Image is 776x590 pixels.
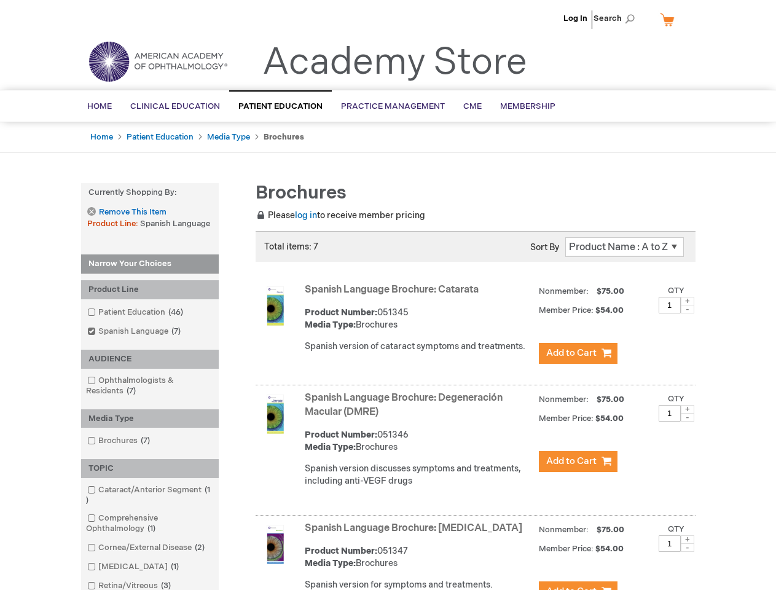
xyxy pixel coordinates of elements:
input: Qty [659,405,681,422]
span: $75.00 [595,395,626,404]
span: Add to Cart [546,455,597,467]
label: Qty [668,524,684,534]
span: Practice Management [341,101,445,111]
a: Comprehensive Ophthalmology1 [84,513,216,535]
img: Spanish Language Brochure: Degeneración Macular (DMRE) [256,395,295,434]
a: Media Type [207,132,250,142]
strong: Media Type: [305,558,356,568]
span: Total items: 7 [264,242,318,252]
strong: Brochures [264,132,304,142]
div: AUDIENCE [81,350,219,369]
a: Spanish Language7 [84,326,186,337]
div: Spanish version discusses symptoms and treatments, including anti-VEGF drugs [305,463,533,487]
a: Patient Education [127,132,194,142]
button: Add to Cart [539,451,617,472]
span: Add to Cart [546,347,597,359]
span: Brochures [256,182,347,204]
div: Product Line [81,280,219,299]
div: 051346 Brochures [305,429,533,454]
button: Add to Cart [539,343,617,364]
label: Qty [668,394,684,404]
div: Media Type [81,409,219,428]
span: CME [463,101,482,111]
a: Log In [563,14,587,23]
strong: Nonmember: [539,522,589,538]
span: 7 [168,326,184,336]
span: $54.00 [595,305,625,315]
a: Academy Store [262,41,527,85]
span: 7 [123,386,139,396]
a: Home [90,132,113,142]
strong: Nonmember: [539,392,589,407]
a: Spanish Language Brochure: [MEDICAL_DATA] [305,522,522,534]
a: Cataract/Anterior Segment1 [84,484,216,506]
span: 1 [168,562,182,572]
strong: Currently Shopping by: [81,183,219,202]
strong: Narrow Your Choices [81,254,219,274]
div: Spanish version of cataract symptoms and treatments. [305,340,533,353]
span: Please to receive member pricing [256,210,425,221]
span: Clinical Education [130,101,220,111]
strong: Member Price: [539,305,594,315]
span: 7 [138,436,153,446]
a: [MEDICAL_DATA]1 [84,561,184,573]
span: Remove This Item [99,206,167,218]
strong: Member Price: [539,544,594,554]
a: Spanish Language Brochure: Degeneración Macular (DMRE) [305,392,503,418]
span: 1 [86,485,210,505]
label: Qty [668,286,684,296]
strong: Member Price: [539,414,594,423]
span: $75.00 [595,525,626,535]
span: 1 [144,524,159,533]
div: TOPIC [81,459,219,478]
strong: Media Type: [305,442,356,452]
span: 2 [192,543,208,553]
span: Membership [500,101,555,111]
img: Spanish Language Brochure: Catarata [256,286,295,326]
strong: Product Number: [305,546,377,556]
span: $54.00 [595,414,625,423]
div: 051345 Brochures [305,307,533,331]
a: Patient Education46 [84,307,188,318]
strong: Product Number: [305,430,377,440]
span: Patient Education [238,101,323,111]
span: Search [594,6,640,31]
a: log in [295,210,317,221]
span: Product Line [87,219,140,229]
span: $54.00 [595,544,625,554]
a: Spanish Language Brochure: Catarata [305,284,479,296]
strong: Product Number: [305,307,377,318]
a: Brochures7 [84,435,155,447]
img: Spanish Language Brochure: Glaucoma [256,525,295,564]
strong: Nonmember: [539,284,589,299]
strong: Media Type: [305,320,356,330]
label: Sort By [530,242,559,253]
div: 051347 Brochures [305,545,533,570]
span: Spanish Language [140,219,210,229]
span: Home [87,101,112,111]
span: $75.00 [595,286,626,296]
input: Qty [659,297,681,313]
input: Qty [659,535,681,552]
a: Remove This Item [87,207,166,218]
a: Ophthalmologists & Residents7 [84,375,216,397]
span: 46 [165,307,186,317]
a: Cornea/External Disease2 [84,542,210,554]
